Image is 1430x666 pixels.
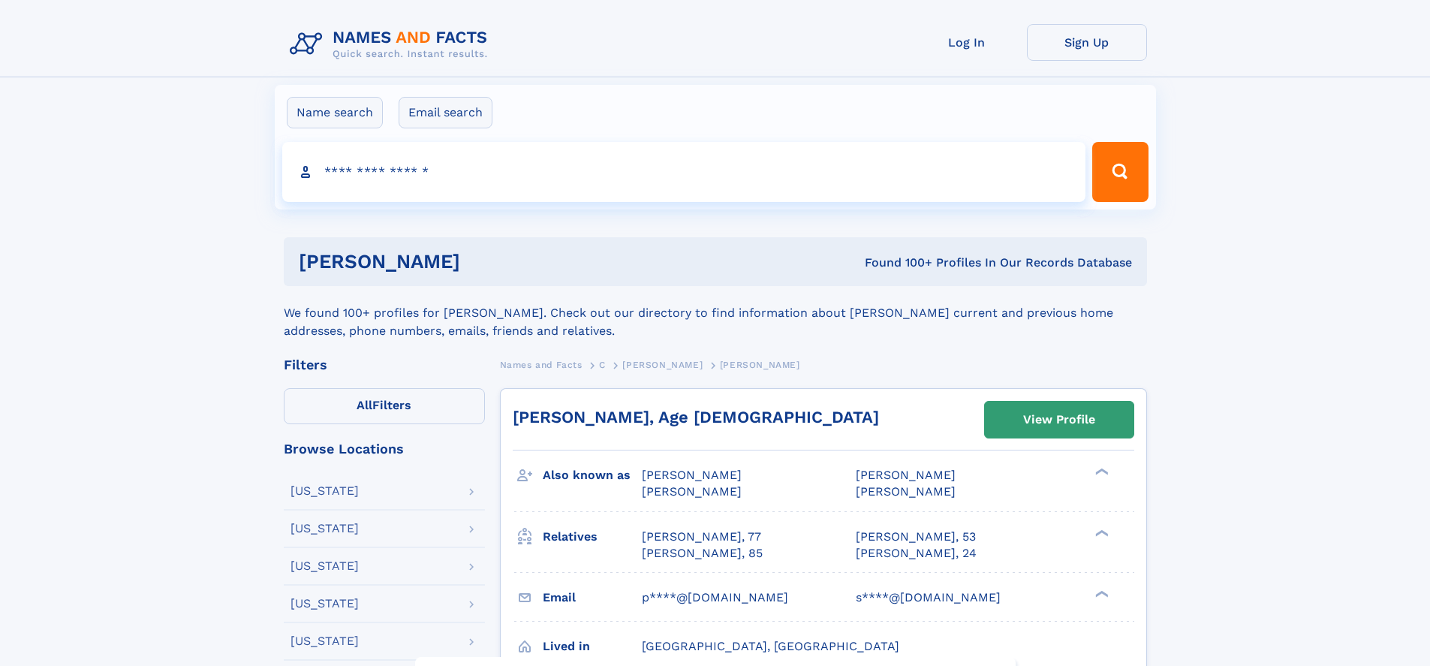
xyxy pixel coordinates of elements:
[662,255,1132,271] div: Found 100+ Profiles In Our Records Database
[1091,528,1109,538] div: ❯
[291,635,359,647] div: [US_STATE]
[287,97,383,128] label: Name search
[291,485,359,497] div: [US_STATE]
[907,24,1027,61] a: Log In
[543,585,642,610] h3: Email
[856,468,956,482] span: [PERSON_NAME]
[284,388,485,424] label: Filters
[284,442,485,456] div: Browse Locations
[1091,467,1109,477] div: ❯
[985,402,1133,438] a: View Profile
[642,545,763,562] a: [PERSON_NAME], 85
[543,634,642,659] h3: Lived in
[720,360,800,370] span: [PERSON_NAME]
[599,355,606,374] a: C
[642,468,742,482] span: [PERSON_NAME]
[622,360,703,370] span: [PERSON_NAME]
[856,545,977,562] a: [PERSON_NAME], 24
[513,408,879,426] a: [PERSON_NAME], Age [DEMOGRAPHIC_DATA]
[856,484,956,499] span: [PERSON_NAME]
[284,358,485,372] div: Filters
[357,398,372,412] span: All
[282,142,1086,202] input: search input
[291,523,359,535] div: [US_STATE]
[1092,142,1148,202] button: Search Button
[291,598,359,610] div: [US_STATE]
[642,529,761,545] a: [PERSON_NAME], 77
[622,355,703,374] a: [PERSON_NAME]
[642,639,899,653] span: [GEOGRAPHIC_DATA], [GEOGRAPHIC_DATA]
[284,286,1147,340] div: We found 100+ profiles for [PERSON_NAME]. Check out our directory to find information about [PERS...
[399,97,492,128] label: Email search
[543,524,642,550] h3: Relatives
[291,560,359,572] div: [US_STATE]
[299,252,663,271] h1: [PERSON_NAME]
[1027,24,1147,61] a: Sign Up
[543,463,642,488] h3: Also known as
[1023,402,1095,437] div: View Profile
[642,484,742,499] span: [PERSON_NAME]
[500,355,583,374] a: Names and Facts
[284,24,500,65] img: Logo Names and Facts
[599,360,606,370] span: C
[1091,589,1109,598] div: ❯
[856,529,976,545] a: [PERSON_NAME], 53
